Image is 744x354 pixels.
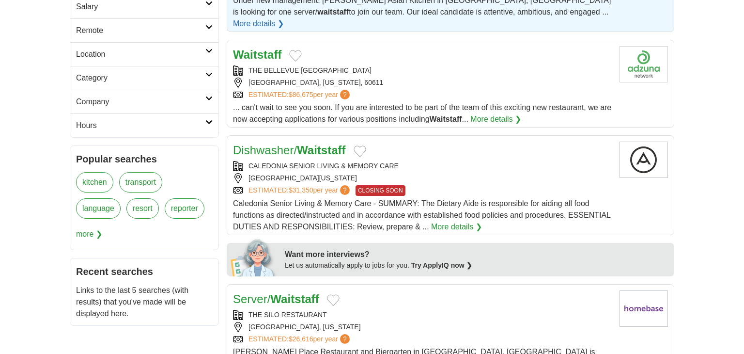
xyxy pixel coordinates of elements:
button: Add to favorite jobs [289,50,302,62]
div: Let us automatically apply to jobs for you. [285,260,668,271]
div: CALEDONIA SENIOR LIVING & MEMORY CARE [233,161,612,171]
a: Waitstaff [233,48,281,61]
div: THE SILO RESTAURANT [233,310,612,320]
a: Category [70,66,218,90]
span: more ❯ [76,225,102,244]
a: Remote [70,18,218,42]
div: THE BELLEVUE [GEOGRAPHIC_DATA] [233,65,612,76]
a: ESTIMATED:$86,675per year? [248,90,352,100]
a: More details ❯ [233,18,284,30]
a: ESTIMATED:$31,350per year? [248,185,352,196]
button: Add to favorite jobs [354,145,366,157]
a: More details ❯ [431,221,482,233]
a: kitchen [76,172,113,193]
h2: Recent searches [76,264,213,279]
img: Company logo [620,46,668,82]
a: Try ApplyIQ now ❯ [411,261,472,269]
a: Hours [70,113,218,137]
span: $86,675 [289,91,313,98]
a: Server/Waitstaff [233,292,319,306]
h2: Category [76,72,205,84]
a: reporter [165,198,204,219]
span: Caledonia Senior Living & Memory Care - SUMMARY: The Dietary Aide is responsible for aiding all f... [233,199,610,231]
span: ... can't wait to see you soon. If you are interested to be part of the team of this exciting new... [233,103,611,123]
h2: Company [76,96,205,108]
span: ? [340,334,350,344]
p: Links to the last 5 searches (with results) that you've made will be displayed here. [76,285,213,320]
span: CLOSING SOON [356,185,405,196]
h2: Salary [76,1,205,13]
a: Company [70,90,218,113]
span: $26,616 [289,335,313,343]
strong: waitstaff [317,8,349,16]
strong: Waitstaff [270,292,319,306]
div: [GEOGRAPHIC_DATA], [US_STATE], 60611 [233,78,612,88]
div: [GEOGRAPHIC_DATA], [US_STATE] [233,322,612,332]
a: resort [126,198,159,219]
span: ? [340,185,350,195]
h2: Location [76,48,205,60]
a: ESTIMATED:$26,616per year? [248,334,352,344]
span: ? [340,90,350,99]
a: Location [70,42,218,66]
img: apply-iq-scientist.png [231,238,278,276]
span: $31,350 [289,186,313,194]
div: Want more interviews? [285,249,668,260]
div: [GEOGRAPHIC_DATA][US_STATE] [233,173,612,183]
a: More details ❯ [470,113,521,125]
h2: Popular searches [76,152,213,166]
a: transport [119,172,162,193]
img: Company logo [620,142,668,178]
h2: Remote [76,25,205,36]
strong: Waitstaff [297,144,345,157]
a: language [76,198,121,219]
strong: Waitstaff [430,115,462,123]
h2: Hours [76,120,205,131]
img: Company logo [620,290,668,327]
button: Add to favorite jobs [327,294,340,306]
a: Dishwasher/Waitstaff [233,144,346,157]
